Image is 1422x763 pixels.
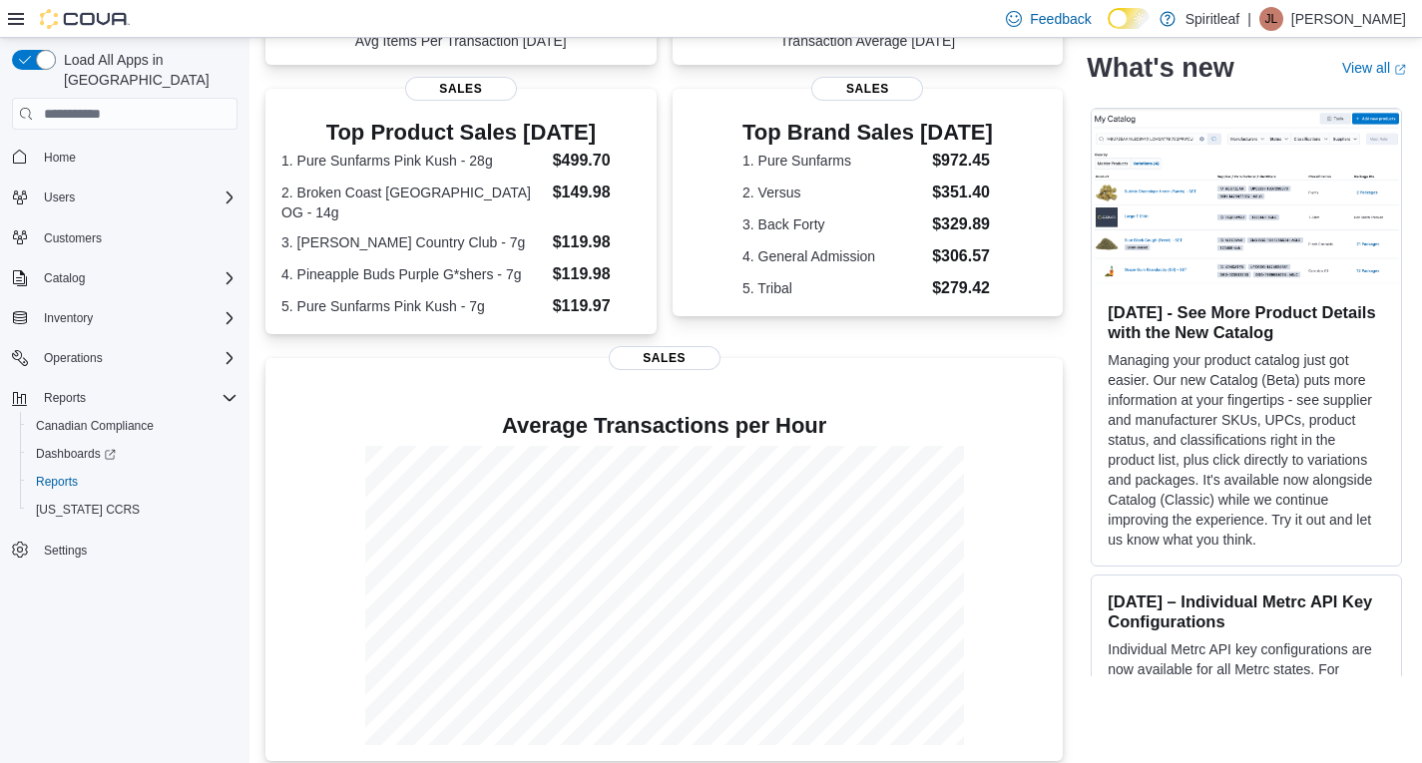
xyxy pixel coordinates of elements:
p: | [1247,7,1251,31]
img: Cova [40,9,130,29]
dt: 2. Versus [742,183,924,202]
span: Feedback [1030,9,1091,29]
p: Managing your product catalog just got easier. Our new Catalog (Beta) puts more information at yo... [1108,350,1385,550]
dd: $972.45 [932,149,993,173]
span: Reports [44,390,86,406]
dd: $149.98 [553,181,641,204]
a: View allExternal link [1342,60,1406,76]
button: [US_STATE] CCRS [20,496,245,524]
a: Dashboards [20,440,245,468]
button: Users [36,186,83,209]
button: Reports [36,386,94,410]
div: Jasper L [1259,7,1283,31]
span: Home [36,144,237,169]
span: Reports [36,474,78,490]
span: Users [44,190,75,205]
h3: [DATE] – Individual Metrc API Key Configurations [1108,591,1385,631]
a: Home [36,146,84,170]
dd: $119.97 [553,294,641,318]
span: Reports [36,386,237,410]
a: Reports [28,470,86,494]
button: Reports [20,468,245,496]
span: [US_STATE] CCRS [36,502,140,518]
h2: What's new [1087,52,1233,84]
span: Sales [405,77,517,101]
span: Load All Apps in [GEOGRAPHIC_DATA] [56,50,237,90]
span: Sales [609,346,720,370]
span: Catalog [36,266,237,290]
dt: 3. [PERSON_NAME] Country Club - 7g [281,232,545,252]
span: Catalog [44,270,85,286]
dd: $306.57 [932,244,993,268]
a: Dashboards [28,442,124,466]
span: Dashboards [28,442,237,466]
dt: 2. Broken Coast [GEOGRAPHIC_DATA] OG - 14g [281,183,545,222]
span: Users [36,186,237,209]
a: Canadian Compliance [28,414,162,438]
dd: $329.89 [932,212,993,236]
h4: Average Transactions per Hour [281,414,1047,438]
a: Settings [36,539,95,563]
nav: Complex example [12,134,237,616]
span: Sales [811,77,923,101]
h3: Top Brand Sales [DATE] [742,121,993,145]
span: Dark Mode [1108,29,1109,30]
dt: 4. Pineapple Buds Purple G*shers - 7g [281,264,545,284]
a: Customers [36,226,110,250]
span: Washington CCRS [28,498,237,522]
dd: $119.98 [553,230,641,254]
dd: $499.70 [553,149,641,173]
dt: 3. Back Forty [742,214,924,234]
span: Canadian Compliance [36,418,154,434]
button: Catalog [36,266,93,290]
button: Operations [36,346,111,370]
span: Customers [44,230,102,246]
span: Settings [44,543,87,559]
dd: $279.42 [932,276,993,300]
span: Home [44,150,76,166]
h3: Top Product Sales [DATE] [281,121,641,145]
dd: $351.40 [932,181,993,204]
dt: 4. General Admission [742,246,924,266]
span: Canadian Compliance [28,414,237,438]
dt: 5. Pure Sunfarms Pink Kush - 7g [281,296,545,316]
button: Inventory [4,304,245,332]
a: [US_STATE] CCRS [28,498,148,522]
input: Dark Mode [1108,8,1150,29]
span: Operations [44,350,103,366]
button: Inventory [36,306,101,330]
button: Canadian Compliance [20,412,245,440]
span: Dashboards [36,446,116,462]
dt: 1. Pure Sunfarms [742,151,924,171]
span: JL [1265,7,1278,31]
p: Spiritleaf [1185,7,1239,31]
p: [PERSON_NAME] [1291,7,1406,31]
dt: 1. Pure Sunfarms Pink Kush - 28g [281,151,545,171]
p: Individual Metrc API key configurations are now available for all Metrc states. For instructions ... [1108,639,1385,719]
button: Reports [4,384,245,412]
span: Reports [28,470,237,494]
button: Operations [4,344,245,372]
span: Inventory [44,310,93,326]
dd: $119.98 [553,262,641,286]
button: Settings [4,536,245,565]
span: Operations [36,346,237,370]
dt: 5. Tribal [742,278,924,298]
h3: [DATE] - See More Product Details with the New Catalog [1108,302,1385,342]
button: Catalog [4,264,245,292]
button: Users [4,184,245,211]
span: Inventory [36,306,237,330]
button: Home [4,142,245,171]
span: Settings [36,538,237,563]
svg: External link [1394,63,1406,75]
button: Customers [4,223,245,252]
span: Customers [36,225,237,250]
